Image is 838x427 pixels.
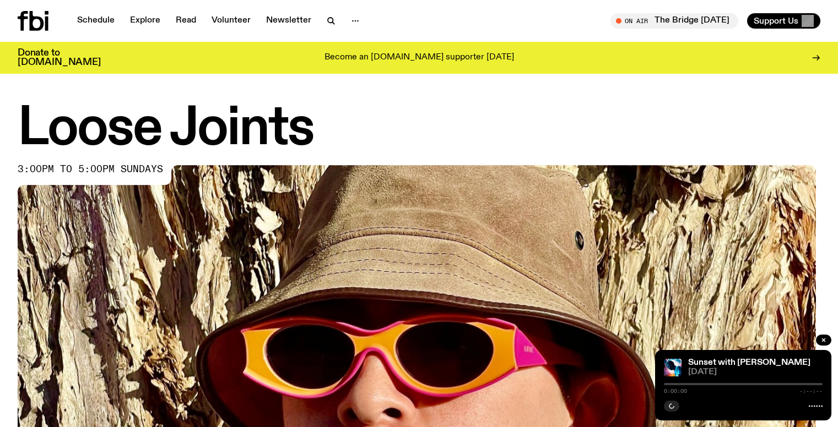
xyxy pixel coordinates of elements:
[799,388,823,394] span: -:--:--
[664,388,687,394] span: 0:00:00
[18,105,820,154] h1: Loose Joints
[18,48,101,67] h3: Donate to [DOMAIN_NAME]
[71,13,121,29] a: Schedule
[754,16,798,26] span: Support Us
[123,13,167,29] a: Explore
[688,358,810,367] a: Sunset with [PERSON_NAME]
[169,13,203,29] a: Read
[610,13,738,29] button: On AirThe Bridge [DATE]
[205,13,257,29] a: Volunteer
[664,359,682,376] img: Simon Caldwell stands side on, looking downwards. He has headphones on. Behind him is a brightly ...
[259,13,318,29] a: Newsletter
[325,53,514,63] p: Become an [DOMAIN_NAME] supporter [DATE]
[18,165,163,174] span: 3:00pm to 5:00pm sundays
[747,13,820,29] button: Support Us
[688,368,823,376] span: [DATE]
